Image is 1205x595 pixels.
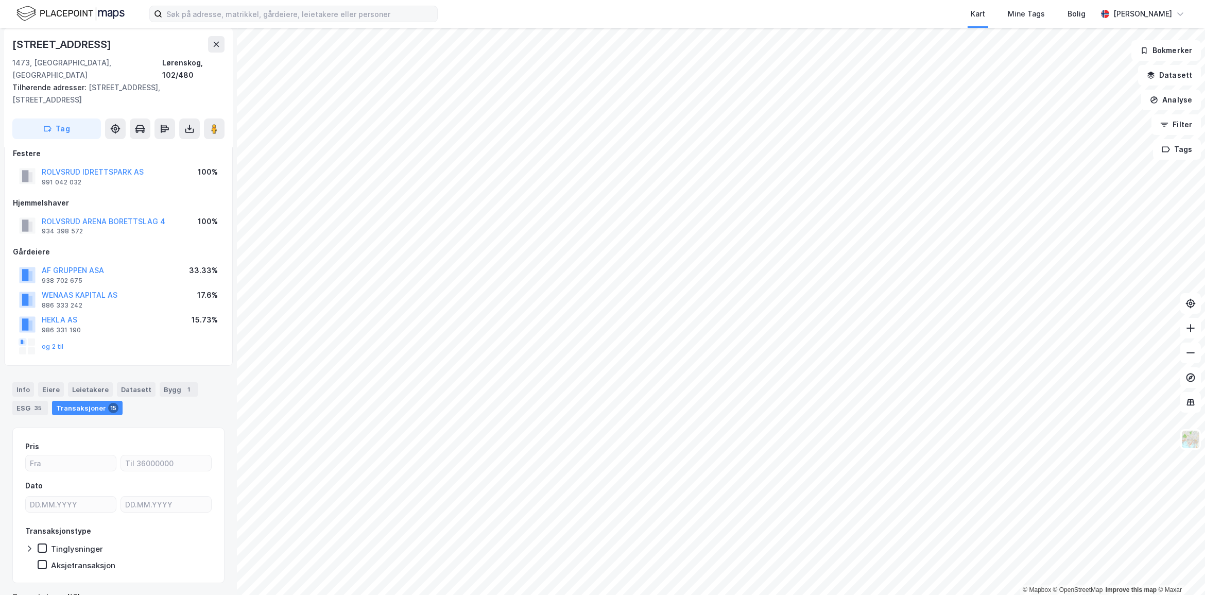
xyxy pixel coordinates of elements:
div: Transaksjoner [52,401,123,415]
div: Hjemmelshaver [13,197,224,209]
div: Transaksjonstype [25,525,91,537]
div: Tinglysninger [51,544,103,554]
input: Til 36000000 [121,455,211,471]
div: Mine Tags [1008,8,1045,20]
button: Bokmerker [1131,40,1201,61]
a: OpenStreetMap [1053,586,1103,593]
div: Aksjetransaksjon [51,560,115,570]
div: 17.6% [197,289,218,301]
div: 35 [32,403,44,413]
div: [STREET_ADDRESS] [12,36,113,53]
span: Tilhørende adresser: [12,83,89,92]
input: Fra [26,455,116,471]
div: Dato [25,480,43,492]
div: 15 [108,403,118,413]
div: Bygg [160,382,198,397]
div: Datasett [117,382,156,397]
button: Tags [1153,139,1201,160]
input: Søk på adresse, matrikkel, gårdeiere, leietakere eller personer [162,6,437,22]
div: ESG [12,401,48,415]
div: 33.33% [189,264,218,277]
button: Filter [1151,114,1201,135]
div: Bolig [1068,8,1086,20]
div: Info [12,382,34,397]
div: 1 [183,384,194,395]
input: DD.MM.YYYY [121,497,211,512]
div: Pris [25,440,39,453]
div: Kontrollprogram for chat [1154,546,1205,595]
a: Improve this map [1106,586,1157,593]
iframe: Chat Widget [1154,546,1205,595]
button: Datasett [1138,65,1201,86]
div: Leietakere [68,382,113,397]
div: [PERSON_NAME] [1113,8,1172,20]
div: 991 042 032 [42,178,81,186]
div: 100% [198,166,218,178]
img: Z [1181,430,1200,449]
button: Analyse [1141,90,1201,110]
div: Festere [13,147,224,160]
div: 986 331 190 [42,326,81,334]
div: Lørenskog, 102/480 [162,57,225,81]
div: Eiere [38,382,64,397]
div: 886 333 242 [42,301,82,310]
div: 938 702 675 [42,277,82,285]
div: 1473, [GEOGRAPHIC_DATA], [GEOGRAPHIC_DATA] [12,57,162,81]
img: logo.f888ab2527a4732fd821a326f86c7f29.svg [16,5,125,23]
input: DD.MM.YYYY [26,497,116,512]
div: 15.73% [192,314,218,326]
div: Kart [971,8,985,20]
div: 100% [198,215,218,228]
a: Mapbox [1023,586,1051,593]
button: Tag [12,118,101,139]
div: [STREET_ADDRESS], [STREET_ADDRESS] [12,81,216,106]
div: Gårdeiere [13,246,224,258]
div: 934 398 572 [42,227,83,235]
